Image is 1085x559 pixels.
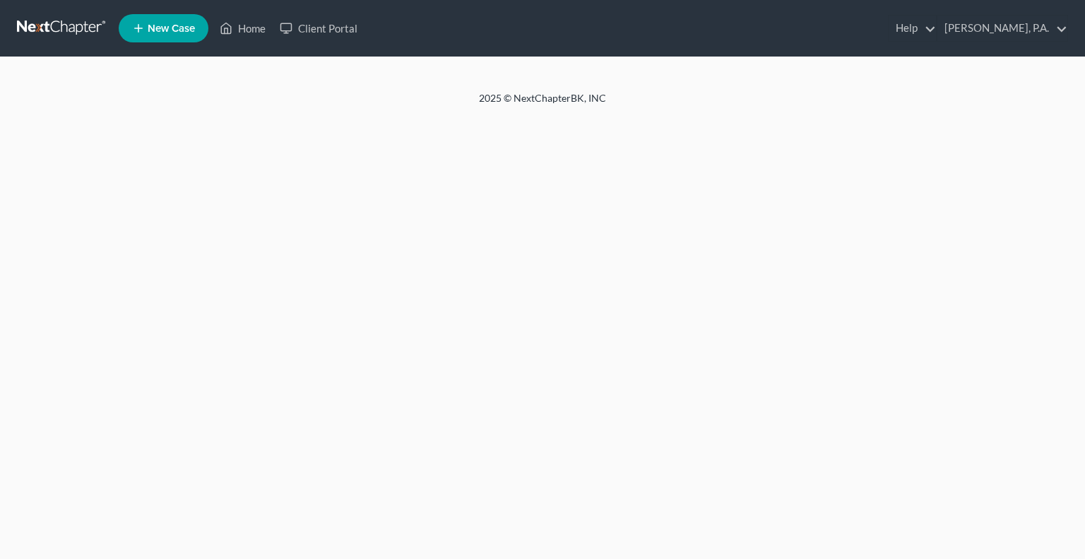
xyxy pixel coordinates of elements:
a: Home [213,16,273,41]
a: [PERSON_NAME], P.A. [937,16,1067,41]
a: Help [889,16,936,41]
div: 2025 © NextChapterBK, INC [140,91,945,117]
new-legal-case-button: New Case [119,14,208,42]
a: Client Portal [273,16,364,41]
